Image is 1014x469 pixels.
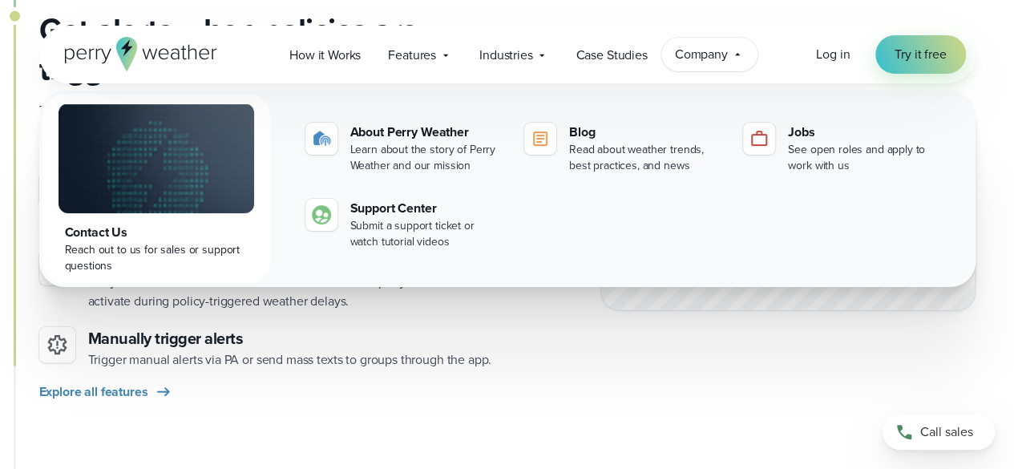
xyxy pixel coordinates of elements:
div: See open roles and apply to work with us [788,142,943,174]
div: About Perry Weather [350,123,505,142]
a: Log in [816,45,850,64]
img: contact-icon.svg [312,205,331,224]
div: Jobs [788,123,943,142]
span: Industries [479,46,532,65]
h3: Manually trigger alerts [88,327,492,350]
p: The moment your weather policy thresholds are met, [PERSON_NAME] Weather delivers real-time notif... [39,101,495,159]
span: Call sales [920,423,973,442]
a: Case Studies [562,38,661,71]
span: Company [675,45,728,64]
span: Trigger manual alerts via PA or send mass texts to groups through the app. [88,350,492,369]
h3: Get alerts when policies are triggered [39,11,495,88]
div: Support Center [350,199,505,218]
span: Log in [816,45,850,63]
img: blog-icon.svg [531,129,550,148]
div: Blog [569,123,724,142]
a: Jobs See open roles and apply to work with us [737,116,949,180]
a: Blog Read about weather trends, best practices, and news [518,116,730,180]
div: Learn about the story of Perry Weather and our mission [350,142,505,174]
span: Case Studies [576,46,647,65]
span: Explore all features [39,382,148,402]
img: jobs-icon-1.svg [749,129,769,148]
div: Submit a support ticket or watch tutorial videos [350,218,505,250]
a: About Perry Weather Learn about the story of Perry Weather and our mission [299,116,511,180]
a: Explore all features [39,382,174,402]
a: Contact Us Reach out to us for sales or support questions [42,94,270,284]
span: Try it free [895,45,946,64]
a: Try it free [875,35,965,74]
div: Contact Us [65,223,248,242]
p: Perry Weather siren & visual strobe or connected 3rd party devices activate during policy-trigger... [88,273,495,311]
a: How it Works [276,38,374,71]
a: Support Center Submit a support ticket or watch tutorial videos [299,192,511,257]
span: Features [388,46,436,65]
div: Read about weather trends, best practices, and news [569,142,724,174]
span: How it Works [289,46,361,65]
img: about-icon.svg [312,129,331,148]
div: Reach out to us for sales or support questions [65,242,248,274]
a: Call sales [883,414,995,450]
